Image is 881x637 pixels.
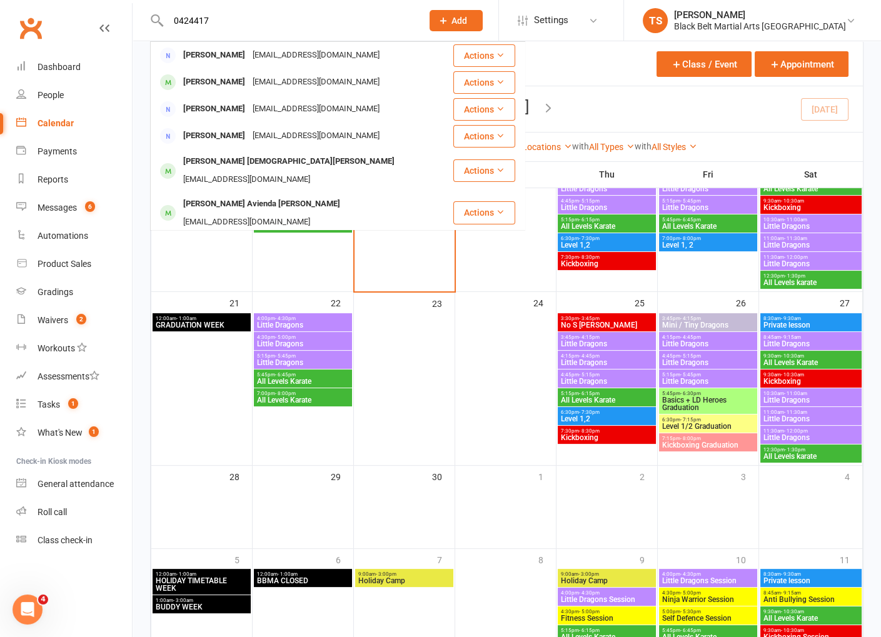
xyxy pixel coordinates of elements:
span: 5:15pm [256,353,350,359]
span: All Levels Karate [662,223,755,230]
span: 5:45pm [662,628,755,633]
span: All Levels Karate [763,185,860,193]
span: 9:30am [763,198,860,204]
span: Kickboxing Graduation [662,441,755,449]
a: Product Sales [16,250,132,278]
span: Little Dragons [560,359,653,366]
a: All Styles [652,142,697,152]
a: Tasks 1 [16,391,132,419]
span: 10:30am [763,217,860,223]
span: Level 1, 2 [662,241,755,249]
div: Reports [38,174,68,184]
span: - 1:00am [176,571,196,577]
span: - 4:30pm [579,590,600,596]
span: 10:30am [763,391,860,396]
span: - 1:00am [176,316,196,321]
span: - 5:15pm [579,372,600,378]
span: 4:30pm [256,334,350,340]
span: - 8:00pm [680,436,701,441]
span: Little Dragons [560,204,653,211]
span: 11:30am [763,254,860,260]
span: 6 [85,201,95,212]
span: Little Dragons [662,185,755,193]
button: Add [430,10,483,31]
span: 3:30pm [560,316,653,321]
span: No S [PERSON_NAME] [560,321,653,329]
div: 27 [840,292,862,313]
button: Actions [453,44,515,67]
a: General attendance kiosk mode [16,470,132,498]
button: Class / Event [657,51,752,77]
div: [EMAIL_ADDRESS][DOMAIN_NAME] [249,127,383,145]
span: 6:30pm [662,417,755,423]
a: What's New1 [16,419,132,447]
span: - 10:30am [781,372,804,378]
div: 25 [635,292,657,313]
span: - 5:00pm [680,590,701,596]
span: Little Dragons [662,204,755,211]
span: - 9:30am [781,316,801,321]
span: - 3:45pm [579,316,600,321]
span: - 3:00pm [376,571,396,577]
span: Mini / Tiny Dragons [662,321,755,329]
div: 30 [432,466,455,486]
span: - 7:30pm [579,236,600,241]
span: Ninja Warrior Session [662,596,755,603]
span: - 8:00pm [680,236,701,241]
div: 4 [845,466,862,486]
th: Fri [658,161,759,188]
span: - 11:30am [784,236,807,241]
a: Waivers 2 [16,306,132,334]
span: Little Dragons [763,434,860,441]
a: Calendar [16,109,132,138]
span: Kickboxing [763,378,860,385]
a: Workouts [16,334,132,363]
span: 5:15pm [560,628,653,633]
span: Holiday Camp [560,577,653,584]
a: All Types [589,142,635,152]
div: 11 [840,549,862,569]
div: [EMAIL_ADDRESS][DOMAIN_NAME] [249,73,383,91]
span: Add [451,16,467,26]
span: All Levels Karate [256,378,350,385]
div: Product Sales [38,259,91,269]
span: - 4:30pm [680,571,701,577]
span: 7:30pm [560,428,653,434]
span: Kickboxing [560,434,653,441]
span: 2 [76,314,86,324]
span: - 4:30pm [275,316,296,321]
span: - 9:15am [781,590,801,596]
div: 5 [234,549,252,569]
span: 1:00am [155,598,248,603]
div: [EMAIL_ADDRESS][DOMAIN_NAME] [179,171,314,189]
span: - 6:45pm [680,217,701,223]
div: [EMAIL_ADDRESS][DOMAIN_NAME] [249,100,383,118]
span: Holiday Camp [358,577,451,584]
span: Little Dragons [662,359,755,366]
span: 4:30pm [560,609,653,614]
span: Little Dragons [763,260,860,268]
button: Appointment [755,51,848,77]
span: - 6:15pm [579,628,600,633]
a: Payments [16,138,132,166]
span: 9:30am [763,372,860,378]
span: 1 [89,426,99,437]
span: 4:45pm [662,353,755,359]
div: TS [643,8,668,33]
button: Actions [453,159,515,182]
div: Tasks [38,399,60,409]
div: 28 [229,466,252,486]
span: - 1:30pm [785,273,805,279]
div: 8 [538,549,556,569]
span: 1 [68,398,78,409]
span: - 5:30pm [680,609,701,614]
span: - 6:45pm [680,628,701,633]
div: Assessments [38,371,99,381]
span: - 12:00pm [784,254,808,260]
div: [PERSON_NAME] [DEMOGRAPHIC_DATA][PERSON_NAME] [179,153,398,171]
div: Gradings [38,287,73,297]
span: 5:15pm [662,198,755,204]
span: Little Dragons [560,340,653,348]
div: 24 [533,292,556,313]
span: 5:00pm [662,609,755,614]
